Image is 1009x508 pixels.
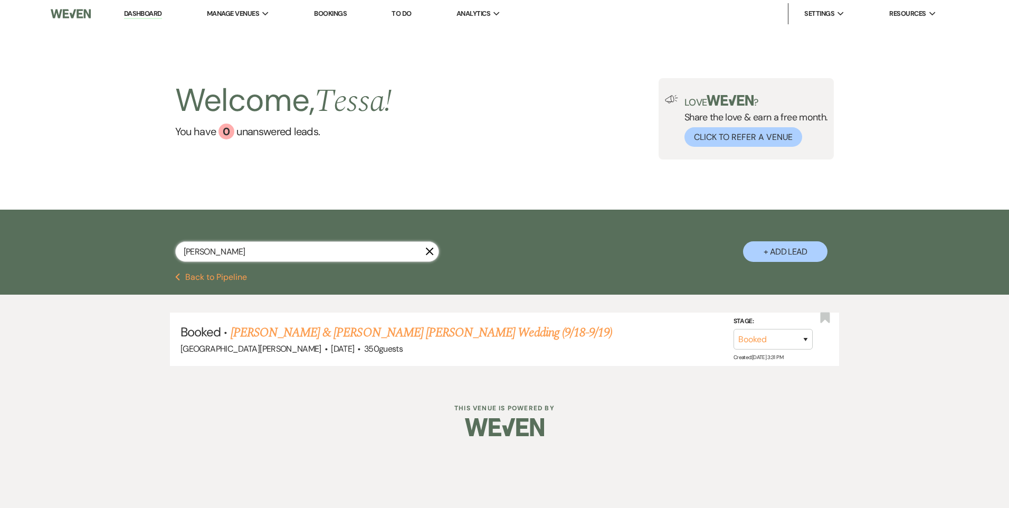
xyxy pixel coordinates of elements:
img: weven-logo-green.svg [707,95,754,106]
div: Share the love & earn a free month. [678,95,828,147]
h2: Welcome, [175,78,392,124]
a: Bookings [314,9,347,18]
button: Back to Pipeline [175,273,248,281]
span: 350 guests [364,343,403,354]
div: 0 [218,124,234,139]
a: Dashboard [124,9,162,19]
span: Created: [DATE] 3:31 PM [734,354,783,361]
span: Manage Venues [207,8,259,19]
label: Stage: [734,316,813,327]
span: Resources [889,8,926,19]
img: Weven Logo [465,409,544,446]
span: [GEOGRAPHIC_DATA][PERSON_NAME] [180,343,321,354]
span: Booked [180,324,221,340]
img: Weven Logo [51,3,91,25]
img: loud-speaker-illustration.svg [665,95,678,104]
button: + Add Lead [743,241,827,262]
button: Click to Refer a Venue [684,127,802,147]
a: You have 0 unanswered leads. [175,124,392,139]
span: [DATE] [331,343,354,354]
input: Search by name, event date, email address or phone number [175,241,439,262]
span: Settings [804,8,834,19]
p: Love ? [684,95,828,107]
a: To Do [392,9,411,18]
span: Tessa ! [315,77,392,126]
a: [PERSON_NAME] & [PERSON_NAME] [PERSON_NAME] Wedding (9/18-9/19) [231,323,613,342]
span: Analytics [456,8,490,19]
